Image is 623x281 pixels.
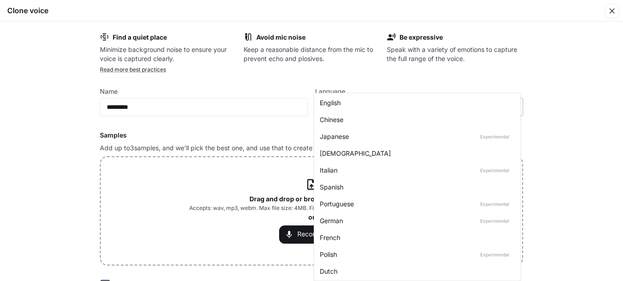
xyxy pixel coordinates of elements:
div: Dutch [320,266,511,276]
div: Chinese [320,115,511,124]
p: Experimental [478,133,511,141]
div: [DEMOGRAPHIC_DATA] [320,148,511,158]
div: Polish [320,250,511,259]
p: Experimental [478,250,511,259]
p: Experimental [478,217,511,225]
div: Italian [320,165,511,175]
p: Experimental [478,166,511,174]
div: English [320,98,511,107]
p: Experimental [478,200,511,208]
div: German [320,216,511,225]
div: Spanish [320,182,511,192]
div: French [320,233,511,242]
div: Japanese [320,132,511,141]
div: Portuguese [320,199,511,209]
